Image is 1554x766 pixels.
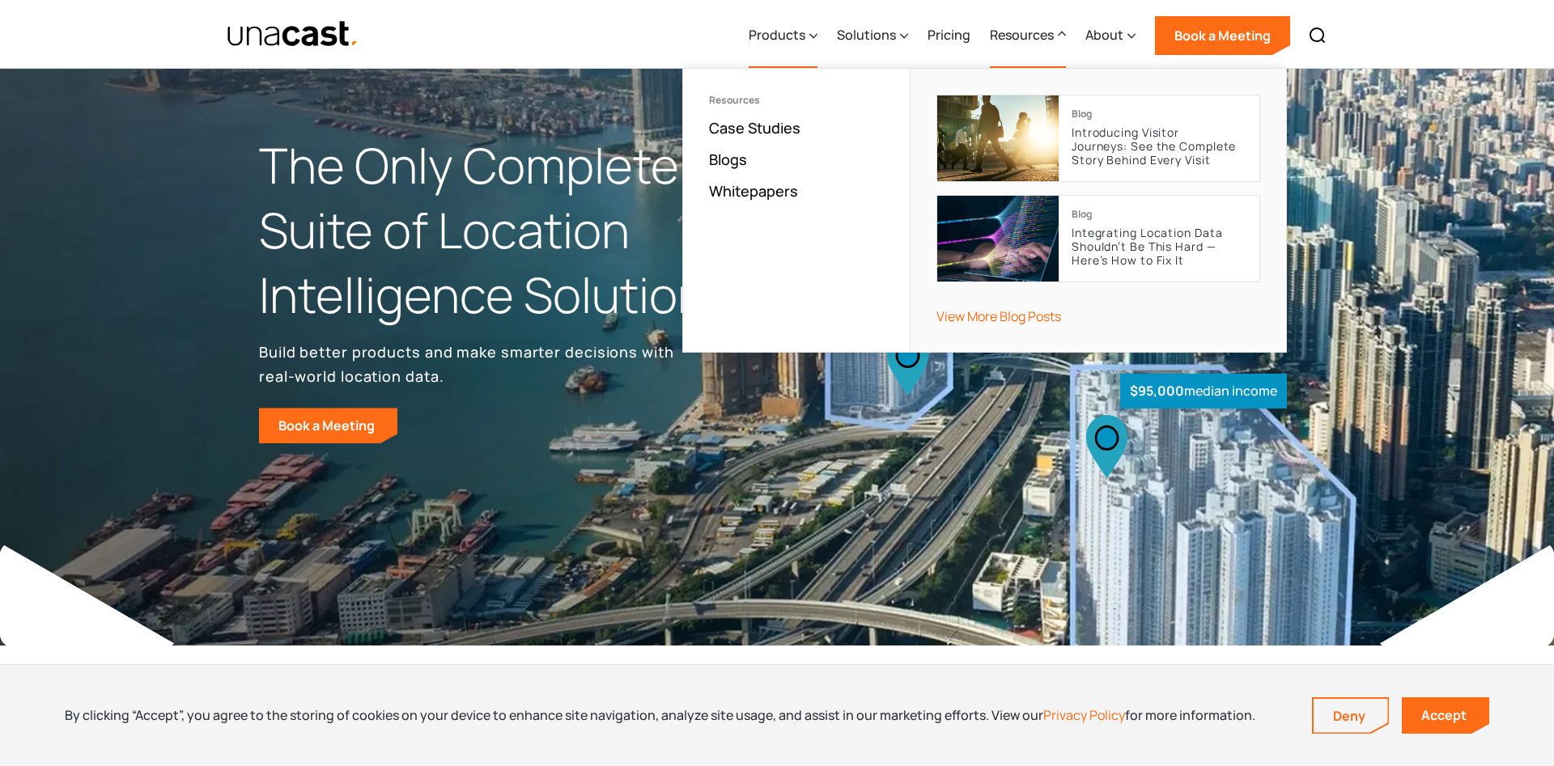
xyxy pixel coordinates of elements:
a: Case Studies [709,118,800,138]
h1: The Only Complete Suite of Location Intelligence Solutions [259,133,777,327]
a: BlogIntroducing Visitor Journeys: See the Complete Story Behind Every Visit [936,95,1260,182]
img: cover [937,95,1059,181]
a: Whitepapers [709,181,798,201]
div: By clicking “Accept”, you agree to the storing of cookies on your device to enhance site navigati... [65,706,1255,724]
a: Blogs [709,150,747,169]
a: Privacy Policy [1043,706,1125,724]
div: Products [749,25,805,44]
p: Build better products and make smarter decisions with real-world location data. [259,340,680,388]
img: Unacast text logo [227,20,359,49]
a: Pricing [928,2,970,69]
p: Introducing Visitor Journeys: See the Complete Story Behind Every Visit [1072,126,1246,167]
a: Book a Meeting [1155,16,1290,55]
div: Solutions [837,25,896,44]
img: Search icon [1308,26,1327,45]
div: Resources [709,95,884,106]
a: Deny [1314,699,1388,733]
a: Book a Meeting [259,408,397,443]
div: Resources [990,2,1066,69]
a: Accept [1402,697,1489,734]
strong: $95,000 [1130,382,1184,400]
a: View More Blog Posts [936,307,1061,325]
div: Solutions [837,2,908,69]
div: Blog [1072,108,1092,120]
div: Products [749,2,817,69]
div: median income [1120,374,1287,408]
img: cover [937,196,1059,281]
div: Resources [990,25,1054,44]
div: Blog [1072,209,1092,220]
nav: Resources [682,68,1287,353]
p: Integrating Location Data Shouldn’t Be This Hard — Here’s How to Fix It [1072,226,1246,267]
a: BlogIntegrating Location Data Shouldn’t Be This Hard — Here’s How to Fix It [936,195,1260,282]
div: About [1085,25,1123,44]
a: home [227,20,359,49]
div: About [1085,2,1136,69]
